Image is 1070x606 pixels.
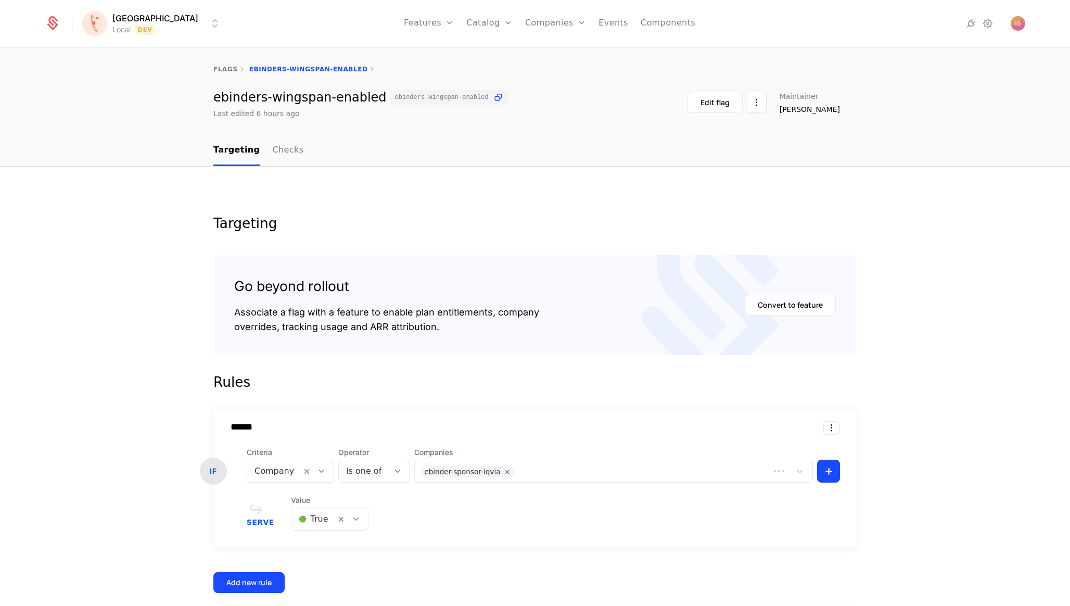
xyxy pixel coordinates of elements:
[780,104,840,115] span: [PERSON_NAME]
[213,108,300,119] div: Last edited 6 hours ago
[424,466,500,477] div: ebinder-sponsor-iqvia
[965,17,977,30] a: Integrations
[780,93,819,100] span: Maintainer
[338,447,410,458] span: Operator
[687,92,743,113] button: Edit flag
[234,276,539,297] div: Go beyond rollout
[982,17,994,30] a: Settings
[135,24,156,35] span: Dev
[112,24,131,35] div: Local
[226,577,272,588] div: Add new rule
[213,90,508,105] div: ebinders-wingspan-enabled
[395,94,489,100] span: ebinders-wingspan-enabled
[213,372,857,393] div: Rules
[1011,16,1025,31] img: Igor Grebenarovic
[414,447,813,458] span: Companies
[82,11,107,36] img: Florence
[213,135,260,166] a: Targeting
[747,92,767,113] button: Select action
[247,447,334,458] span: Criteria
[501,466,514,477] div: Remove ebinder-sponsor-iqvia
[85,12,221,35] button: Select environment
[112,12,198,24] span: [GEOGRAPHIC_DATA]
[817,460,840,483] button: +
[213,217,857,230] div: Targeting
[213,572,285,593] button: Add new rule
[272,135,303,166] a: Checks
[200,458,227,485] div: IF
[213,135,303,166] ul: Choose Sub Page
[823,421,840,435] button: Select action
[291,495,368,506] span: Value
[234,305,539,334] div: Associate a flag with a feature to enable plan entitlements, company overrides, tracking usage an...
[1011,16,1025,31] button: Open user button
[247,519,274,526] span: Serve
[213,135,857,166] nav: Main
[213,66,238,73] a: flags
[745,295,836,315] button: Convert to feature
[700,97,730,108] div: Edit flag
